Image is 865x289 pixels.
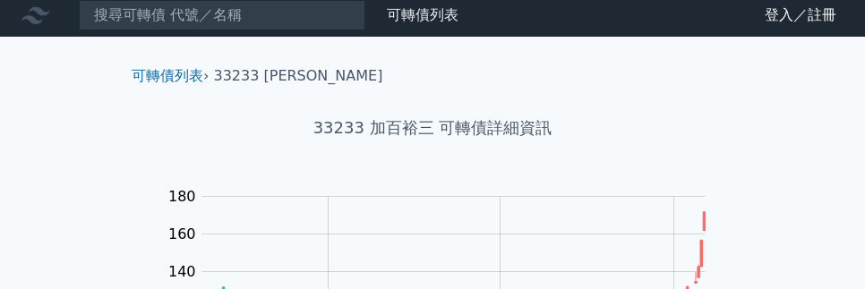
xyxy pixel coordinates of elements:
[132,65,209,87] li: ›
[132,67,203,84] a: 可轉債列表
[387,6,458,23] a: 可轉債列表
[117,115,748,140] h1: 33233 加百裕三 可轉債詳細資訊
[168,225,196,242] tspan: 160
[168,188,196,205] tspan: 180
[750,1,851,30] a: 登入／註冊
[168,263,196,280] tspan: 140
[214,65,383,87] li: 33233 [PERSON_NAME]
